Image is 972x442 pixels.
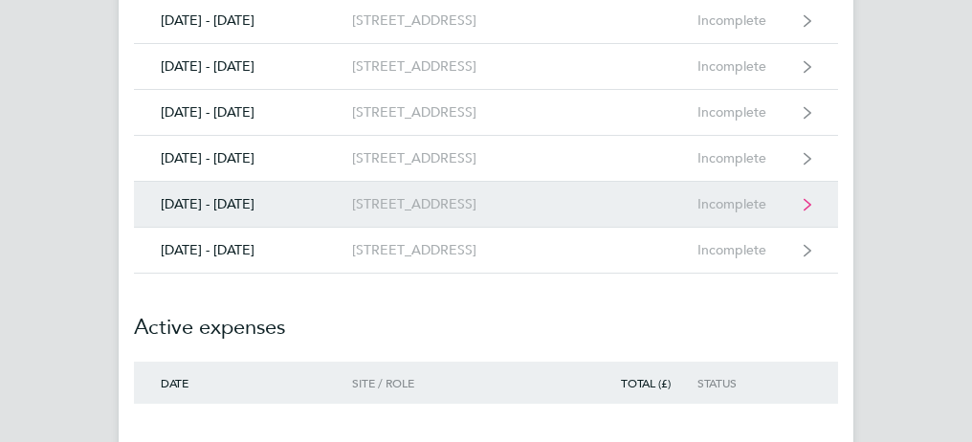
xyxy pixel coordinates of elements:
[606,376,697,389] div: Total (£)
[134,104,352,121] div: [DATE] - [DATE]
[697,376,796,389] div: Status
[352,58,535,75] div: [STREET_ADDRESS]
[352,12,535,29] div: [STREET_ADDRESS]
[352,376,535,389] div: Site / Role
[697,196,796,212] div: Incomplete
[352,196,535,212] div: [STREET_ADDRESS]
[134,150,352,166] div: [DATE] - [DATE]
[697,104,796,121] div: Incomplete
[352,150,535,166] div: [STREET_ADDRESS]
[697,58,796,75] div: Incomplete
[352,242,535,258] div: [STREET_ADDRESS]
[352,104,535,121] div: [STREET_ADDRESS]
[134,228,838,274] a: [DATE] - [DATE][STREET_ADDRESS]Incomplete
[134,90,838,136] a: [DATE] - [DATE][STREET_ADDRESS]Incomplete
[134,12,352,29] div: [DATE] - [DATE]
[134,136,838,182] a: [DATE] - [DATE][STREET_ADDRESS]Incomplete
[134,196,352,212] div: [DATE] - [DATE]
[134,58,352,75] div: [DATE] - [DATE]
[134,376,352,389] div: Date
[697,12,796,29] div: Incomplete
[697,150,796,166] div: Incomplete
[134,44,838,90] a: [DATE] - [DATE][STREET_ADDRESS]Incomplete
[697,242,796,258] div: Incomplete
[134,182,838,228] a: [DATE] - [DATE][STREET_ADDRESS]Incomplete
[134,274,838,362] h2: Active expenses
[134,242,352,258] div: [DATE] - [DATE]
